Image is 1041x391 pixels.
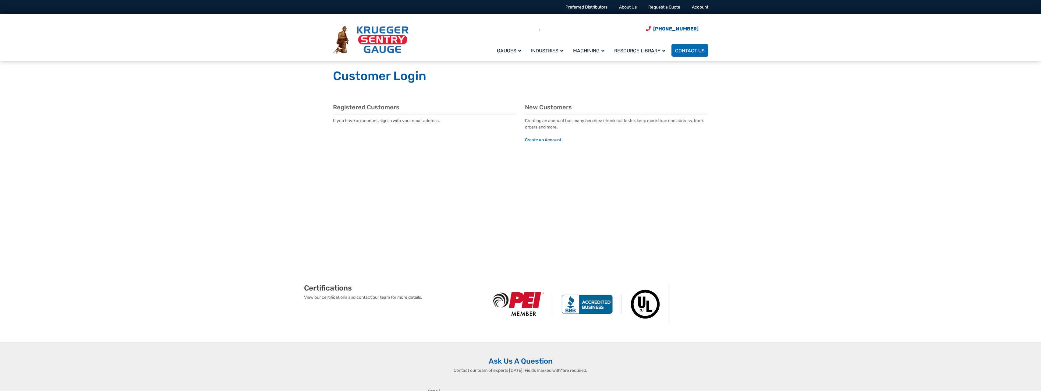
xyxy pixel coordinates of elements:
p: Creating an account has many benefits: check out faster, keep more than one address, track orders... [525,118,708,143]
h2: Registered Customers [333,104,516,111]
h2: Certifications [304,284,484,293]
span: Contact Us [675,48,705,54]
span: Gauges [497,48,521,54]
a: Resource Library [611,43,671,58]
p: Contact our team of experts [DATE]. Fields marked with are required. [422,367,620,374]
img: Underwriters Laboratories [621,284,669,325]
span: Machining [573,48,604,54]
p: If you have an account, sign in with your email address. [333,118,516,124]
span: [PHONE_NUMBER] [653,26,699,32]
span: Industries [531,48,563,54]
a: Account [692,5,708,10]
h2: New Customers [525,104,708,111]
a: About Us [619,5,637,10]
a: Industries [527,43,569,58]
a: Phone Number (920) 434-8860 [646,25,699,33]
span: Resource Library [614,48,665,54]
img: Krueger Sentry Gauge [333,26,409,54]
h2: Ask Us A Question [333,357,708,366]
a: Preferred Distributors [565,5,607,10]
a: Gauges [493,43,527,58]
a: Machining [569,43,611,58]
a: Create an Account [525,137,561,143]
img: PEI Member [484,292,553,316]
p: View our certifications and contact our team for more details. [304,294,484,301]
img: BBB [553,294,621,314]
h1: Customer Login [333,69,708,84]
a: Contact Us [671,44,708,57]
a: Request a Quote [648,5,680,10]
